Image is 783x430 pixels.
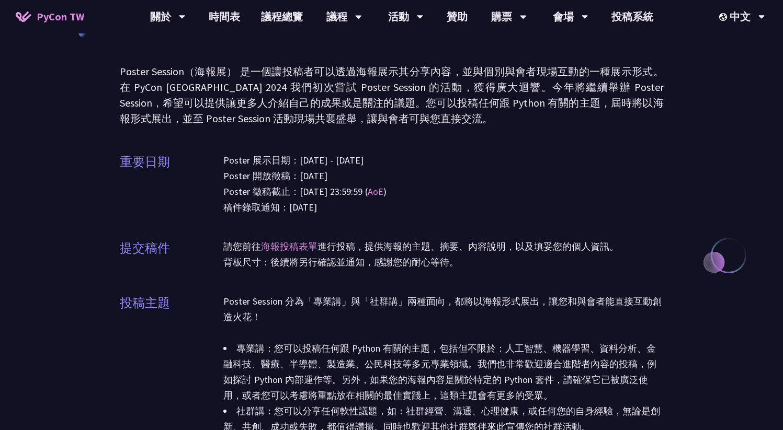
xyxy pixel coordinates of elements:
p: 投稿主題 [120,294,170,312]
p: 提交稿件 [120,239,170,258]
p: 重要日期 [120,153,170,171]
div: 背板尺寸：後續將另行確認並通知，感謝您的耐心等待。 [223,254,664,270]
a: PyCon TW [5,4,95,30]
div: Poster 展示日期：[DATE] - [DATE] [223,153,664,168]
div: 稿件錄取通知：[DATE] [223,200,664,215]
img: Locale Icon [719,13,730,21]
div: 請您前往 進行投稿，提供海報的主題、摘要、內容說明，以及填妥您的個人資訊。 [223,239,664,254]
div: Poster Session 分為「專業講」與「社群講」兩種面向，都將以海報形式展出，讓您和與會者能直接互動創造火花！ [223,294,664,341]
div: Poster 開放徵稿：[DATE] [223,168,664,184]
div: Poster 徵稿截止：[DATE] 23:59:59 ( ) [223,184,664,200]
img: Home icon of PyCon TW 2025 [16,11,31,22]
span: PyCon TW [37,9,84,25]
a: 海報投稿表單 [261,240,317,252]
p: Poster Session（海報展） 是一個讓投稿者可以透過海報展示其分享內容，並與個別與會者現場互動的一種展示形式。在 PyCon [GEOGRAPHIC_DATA] 2024 我們初次嘗試... [120,64,664,126]
a: AoE [368,185,383,197]
li: 專業講：您可以投稿任何跟 Python 有關的主題，包括但不限於：人工智慧、機器學習、資料分析、金融科技、醫療、半導體、製造業、公民科技等多元專業領域。我們也非常歡迎適合進階者內容的投稿，例如探... [223,341,664,403]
